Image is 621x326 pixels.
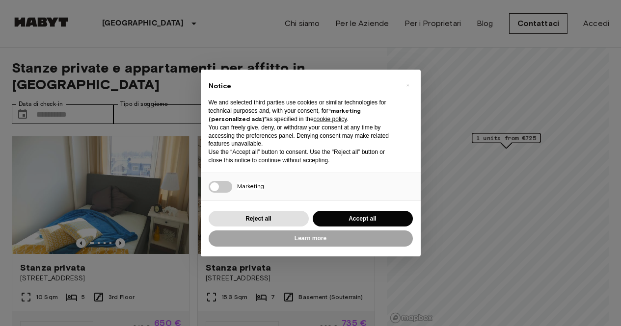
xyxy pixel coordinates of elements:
[313,211,413,227] button: Accept all
[209,107,361,123] strong: “marketing (personalized ads)”
[209,148,397,165] p: Use the “Accept all” button to consent. Use the “Reject all” button or close this notice to conti...
[209,230,413,247] button: Learn more
[400,77,416,93] button: Close this notice
[209,124,397,148] p: You can freely give, deny, or withdraw your consent at any time by accessing the preferences pane...
[237,182,264,190] span: Marketing
[209,99,397,123] p: We and selected third parties use cookies or similar technologies for technical purposes and, wit...
[209,211,309,227] button: Reject all
[314,116,347,123] a: cookie policy
[209,81,397,91] h2: Notice
[406,79,409,91] span: ×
